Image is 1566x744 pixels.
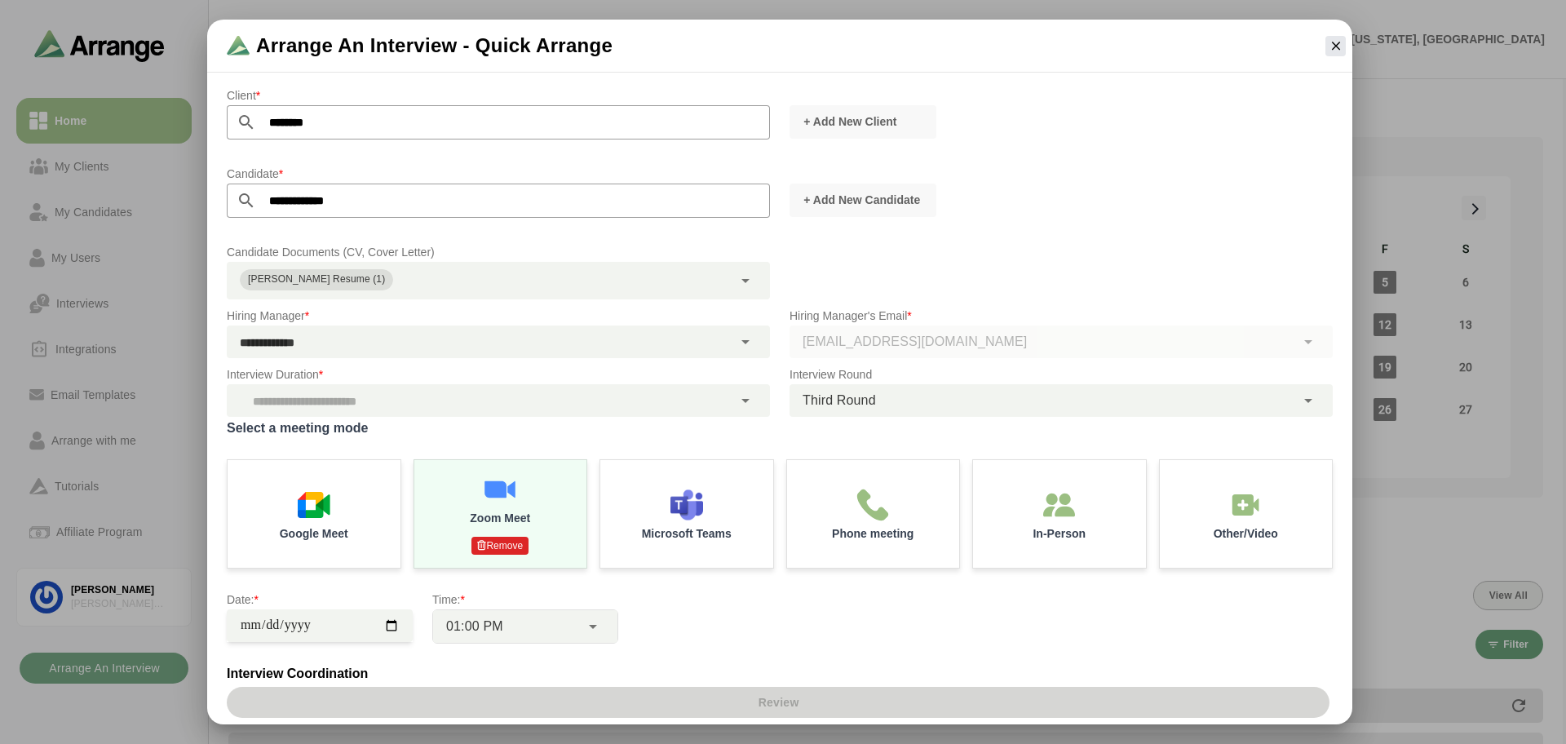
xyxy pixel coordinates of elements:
[670,489,703,521] img: Microsoft Teams
[227,365,770,384] p: Interview Duration
[227,242,770,262] p: Candidate Documents (CV, Cover Letter)
[642,528,732,539] p: Microsoft Teams
[446,616,503,637] span: 01:00 PM
[256,33,613,59] span: Arrange an Interview - Quick Arrange
[298,489,330,521] img: Google Meet
[227,164,770,184] p: Candidate
[227,417,1333,440] label: Select a meeting mode
[803,113,896,130] span: + Add New Client
[1043,489,1076,521] img: In-Person
[790,105,936,139] button: + Add New Client
[248,272,385,288] div: [PERSON_NAME] Resume (1)
[280,528,348,539] p: Google Meet
[471,537,529,555] p: Remove Authentication
[790,365,1333,384] p: Interview Round
[803,390,876,411] span: Third Round
[227,663,1333,684] h3: Interview Coordination
[227,590,413,609] p: Date:
[470,512,530,524] p: Zoom Meet
[790,306,1333,325] p: Hiring Manager's Email
[1229,489,1262,521] img: In-Person
[227,306,770,325] p: Hiring Manager
[227,86,770,105] p: Client
[856,489,889,521] img: Phone meeting
[1214,528,1278,539] p: Other/Video
[790,184,936,217] button: + Add New Candidate
[432,590,618,609] p: Time:
[832,528,913,539] p: Phone meeting
[803,192,920,208] span: + Add New Candidate
[1033,528,1086,539] p: In-Person
[484,473,516,506] img: Zoom Meet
